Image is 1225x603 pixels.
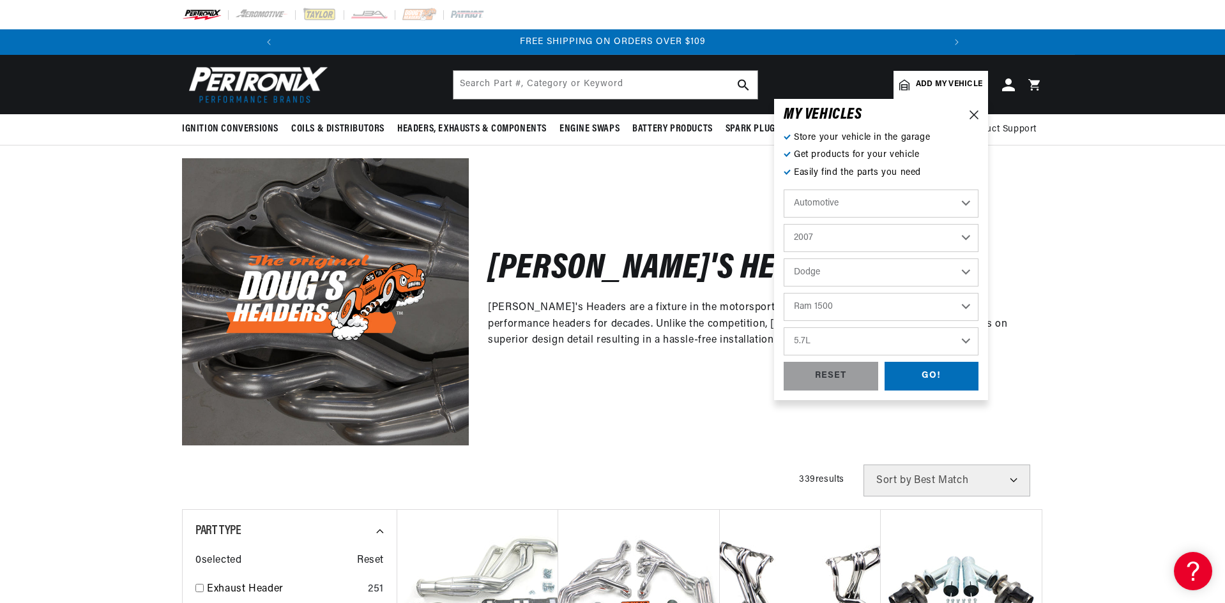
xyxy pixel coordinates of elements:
p: [PERSON_NAME]'s Headers are a fixture in the motorsports aftermarket, pioneering quality muscle c... [488,300,1024,349]
div: GO! [885,362,979,391]
input: Search Part #, Category or Keyword [453,71,757,99]
a: Add my vehicle [894,71,988,99]
button: search button [729,71,757,99]
span: Sort by [876,475,911,486]
span: Coils & Distributors [291,123,384,136]
summary: Coils & Distributors [285,114,391,144]
button: Translation missing: en.sections.announcements.next_announcement [944,29,970,55]
p: Get products for your vehicle [784,148,978,162]
summary: Spark Plug Wires [719,114,810,144]
span: Reset [357,553,384,569]
select: Sort by [864,465,1030,496]
h2: [PERSON_NAME]'s Headers [488,255,864,285]
div: 251 [368,581,384,598]
summary: Product Support [966,114,1043,145]
img: Doug's Headers [182,158,469,445]
span: Battery Products [632,123,713,136]
span: FREE SHIPPING ON ORDERS OVER $109 [520,37,706,47]
p: Store your vehicle in the garage [784,131,978,145]
span: Ignition Conversions [182,123,278,136]
span: Spark Plug Wires [726,123,803,136]
select: Make [784,258,978,287]
span: Add my vehicle [916,78,982,91]
button: Translation missing: en.sections.announcements.previous_announcement [256,29,282,55]
img: Pertronix [182,63,329,107]
span: Part Type [195,525,241,537]
select: Ride Type [784,190,978,218]
summary: Engine Swaps [553,114,626,144]
slideshow-component: Translation missing: en.sections.announcements.announcement_bar [150,29,1075,55]
summary: Battery Products [626,114,719,144]
div: 3 of 3 [282,35,944,49]
span: Headers, Exhausts & Components [397,123,547,136]
span: 0 selected [195,553,241,569]
a: Exhaust Header [207,581,363,598]
div: Announcement [282,35,944,49]
summary: Headers, Exhausts & Components [391,114,553,144]
span: Product Support [966,123,1037,137]
p: Easily find the parts you need [784,166,978,180]
select: Year [784,224,978,252]
select: Model [784,293,978,321]
div: RESET [784,362,878,391]
select: Engine [784,327,978,355]
h6: MY VEHICLE S [784,108,862,121]
span: Engine Swaps [559,123,620,136]
span: 339 results [799,475,844,484]
summary: Ignition Conversions [182,114,285,144]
